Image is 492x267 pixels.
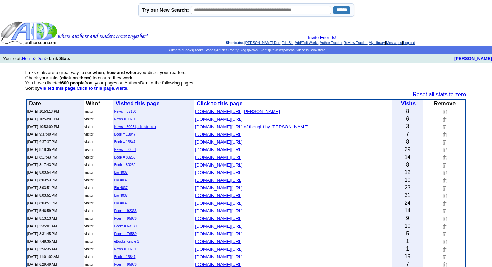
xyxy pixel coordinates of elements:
td: 24 [392,199,423,207]
font: [DATE] 8:18:35 PM [27,148,57,152]
a: [PERSON_NAME] Den [244,41,280,45]
a: [DOMAIN_NAME][URL] [195,169,243,175]
a: Visits [401,100,416,106]
font: [DATE] 10:53:00 PM [27,125,59,129]
img: Remove this link [441,132,447,137]
font: [DOMAIN_NAME][URL] [195,231,243,236]
td: 5 [392,230,423,237]
a: Books [194,48,203,52]
font: [DOMAIN_NAME][URL] [195,185,243,191]
a: Visits [115,86,127,91]
font: [DOMAIN_NAME][URL][PERSON_NAME] [195,109,280,114]
a: [DOMAIN_NAME][URL] [195,223,243,229]
div: : | | | | | | | [149,35,491,45]
a: [DOMAIN_NAME][URL] [195,208,243,213]
a: [PERSON_NAME] [454,56,492,61]
font: visitor [84,194,93,197]
a: My Library [369,41,385,45]
a: Poem = 63130 [114,224,136,228]
font: visitor [84,155,93,159]
font: [DOMAIN_NAME][URL] of thought by [PERSON_NAME] [195,124,309,129]
a: Reviews [270,48,283,52]
a: Den [36,56,45,61]
a: Book = 80250 [114,163,135,167]
a: eBooks Kindle 3 [114,240,139,243]
font: [DATE] 8:17:43 PM [27,155,57,159]
td: 8 [392,107,423,115]
a: Book = 80250 [114,155,135,159]
font: [DOMAIN_NAME][URL] [195,170,243,175]
font: [DATE] 2:35:01 AM [27,224,57,228]
a: Bio 4037 [114,201,127,205]
font: [DATE] 8:31:45 PM [27,232,57,236]
a: [DOMAIN_NAME][URL] of thought by [PERSON_NAME] [195,123,309,129]
b: 600 people [61,80,84,86]
img: Remove this link [441,231,447,236]
a: Visited this page [116,100,160,106]
b: , [77,86,115,91]
font: visitor [84,171,93,175]
font: visitor [84,217,93,220]
a: News [249,48,258,52]
a: Blogs [239,48,248,52]
a: News = 50251, nb_sb_ss_r [114,125,156,129]
a: Book = 13847 [114,132,135,136]
img: Remove this link [441,124,447,129]
font: [DATE] 10:53:13 PM [27,110,59,113]
a: Poem = 95976 [114,262,136,266]
td: 8 [392,138,423,146]
img: Remove this link [441,116,447,122]
img: Remove this link [441,246,447,252]
a: Bio 4037 [114,171,127,175]
a: [DOMAIN_NAME][URL] [195,116,243,122]
font: [DATE] 6:29:49 AM [27,262,57,266]
td: 3 [392,123,423,130]
td: 9 [392,215,423,222]
td: 6 [392,115,423,123]
font: visitor [84,132,93,136]
font: visitor [84,247,93,251]
font: visitor [84,163,93,167]
a: Review Tracker [344,41,368,45]
img: Remove this link [441,155,447,160]
a: Videos [284,48,294,52]
a: Poem = 76589 [114,232,136,236]
a: Success [295,48,309,52]
font: visitor [84,209,93,213]
font: [DOMAIN_NAME][URL] [195,254,243,259]
td: 8 [392,161,423,169]
a: Bio 4037 [114,186,127,190]
a: Bio 4037 [114,194,127,197]
a: [DOMAIN_NAME][URL] [195,200,243,206]
font: [DOMAIN_NAME][URL] [195,139,243,145]
font: [DATE] 5:46:59 PM [27,209,57,213]
a: Bio 4037 [114,178,127,182]
font: [DATE] 8:03:51 PM [27,201,57,205]
td: 23 [392,184,423,192]
font: visitor [84,201,93,205]
font: visitor [84,125,93,129]
a: eBooks [181,48,193,52]
b: Remove [434,100,456,106]
font: [DATE] 8:03:51 PM [27,194,57,197]
b: , [40,86,77,91]
a: [DOMAIN_NAME][URL] [195,131,243,137]
font: [DATE] 9:37:40 PM [27,132,57,136]
font: [DATE] 8:17:43 PM [27,163,57,167]
font: [DOMAIN_NAME][URL] [195,262,243,267]
a: Stories [205,48,215,52]
font: [DOMAIN_NAME][URL] [195,246,243,252]
img: header_logo2.gif [1,21,148,45]
font: [DATE] 9:37:37 PM [27,140,57,144]
font: visitor [84,178,93,182]
img: Remove this link [441,216,447,221]
img: Remove this link [441,239,447,244]
label: Try our New Search: [142,7,189,13]
font: visitor [84,140,93,144]
font: You're at: > [3,56,70,61]
a: [DOMAIN_NAME][URL] [195,185,243,191]
a: [DOMAIN_NAME][URL] [195,238,243,244]
a: [DOMAIN_NAME][URL][PERSON_NAME] [195,108,280,114]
